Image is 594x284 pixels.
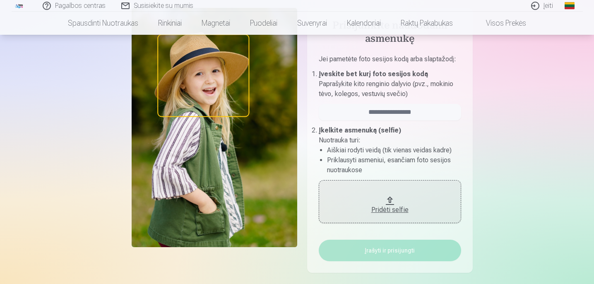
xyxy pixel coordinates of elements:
li: Aiškiai rodyti veidą (tik vienas veidas kadre) [327,145,461,155]
p: Jei pametėte foto sesijos kodą arba slaptažodį : [319,54,461,69]
a: Spausdinti nuotraukas [58,12,148,35]
button: Pridėti selfie [319,180,461,223]
a: Rinkiniai [148,12,192,35]
button: Įrašyti ir prisijungti [319,240,461,261]
a: Kalendoriai [337,12,391,35]
p: Paprašykite kito renginio dalyvio (pvz., mokinio tėvo, kolegos, vestuvių svečio) [319,79,461,99]
li: Priklausyti asmeniui, esančiam foto sesijos nuotraukose [327,155,461,175]
a: Suvenyrai [287,12,337,35]
a: Raktų pakabukas [391,12,463,35]
div: Pridėti selfie [327,205,453,215]
a: Visos prekės [463,12,536,35]
a: Magnetai [192,12,240,35]
b: Įkelkite asmenuką (selfie) [319,126,401,134]
a: Puodeliai [240,12,287,35]
img: /fa2 [15,3,24,8]
p: Nuotrauka turi : [319,135,461,145]
b: Įveskite bet kurį foto sesijos kodą [319,70,428,78]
